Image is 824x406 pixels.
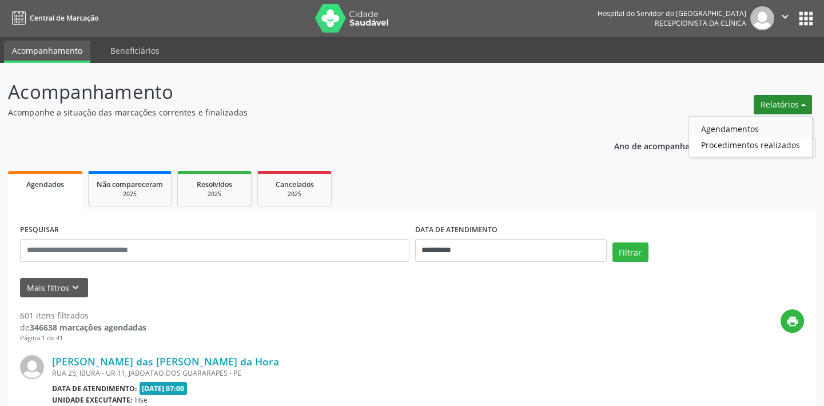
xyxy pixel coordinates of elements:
[52,395,133,405] b: Unidade executante:
[20,221,59,239] label: PESQUISAR
[20,321,146,333] div: de
[20,309,146,321] div: 601 itens filtrados
[30,13,98,23] span: Central de Marcação
[186,190,243,198] div: 2025
[26,180,64,189] span: Agendados
[614,138,715,153] p: Ano de acompanhamento
[52,368,632,378] div: RUA 25, IBURA - UR 11, JABOATAO DOS GUARARAPES - PE
[655,18,746,28] span: Recepcionista da clínica
[52,355,279,368] a: [PERSON_NAME] das [PERSON_NAME] da Hora
[779,10,791,23] i: 
[415,221,497,239] label: DATA DE ATENDIMENTO
[20,333,146,343] div: Página 1 de 41
[97,190,163,198] div: 2025
[774,6,796,30] button: 
[52,384,137,393] b: Data de atendimento:
[689,121,812,137] a: Agendamentos
[69,281,82,294] i: keyboard_arrow_down
[135,395,148,405] span: Hse
[197,180,232,189] span: Resolvidos
[8,78,574,106] p: Acompanhamento
[786,315,799,328] i: print
[97,180,163,189] span: Não compareceram
[688,116,813,157] ul: Relatórios
[140,382,188,395] span: [DATE] 07:00
[796,9,816,29] button: apps
[4,41,90,63] a: Acompanhamento
[754,95,812,114] button: Relatórios
[20,278,88,298] button: Mais filtroskeyboard_arrow_down
[8,9,98,27] a: Central de Marcação
[8,106,574,118] p: Acompanhe a situação das marcações correntes e finalizadas
[598,9,746,18] div: Hospital do Servidor do [GEOGRAPHIC_DATA]
[276,180,314,189] span: Cancelados
[689,137,812,153] a: Procedimentos realizados
[102,41,168,61] a: Beneficiários
[612,242,648,262] button: Filtrar
[30,322,146,333] strong: 346638 marcações agendadas
[750,6,774,30] img: img
[781,309,804,333] button: print
[266,190,323,198] div: 2025
[20,355,44,379] img: img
